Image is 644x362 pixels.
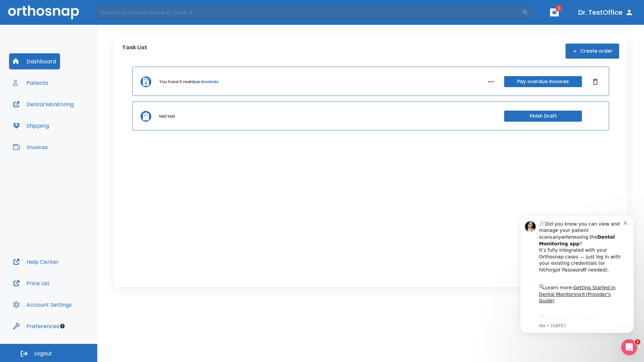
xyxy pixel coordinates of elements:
[29,111,89,123] a: App Store
[555,5,562,12] span: 1
[9,75,52,91] button: Patients
[9,118,53,134] button: Shipping
[566,44,619,59] button: Create order
[59,323,65,329] div: Tooltip anchor
[9,275,54,291] button: Price List
[201,79,218,85] a: invoices
[122,44,147,59] p: Task List
[9,96,78,112] button: Dental Monitoring
[159,79,200,85] p: You have 3 overdue
[504,76,582,87] button: Pay overdue invoices
[8,5,79,19] img: Orthosnap
[635,339,640,345] span: 1
[504,111,582,122] button: Finish Draft
[114,14,119,20] button: Dismiss notification
[576,6,636,18] button: Dr. TestOffice
[9,318,63,334] button: Preferences
[9,297,76,313] button: Account Settings
[621,339,637,355] iframe: Intercom live chat
[159,113,175,119] p: test test
[29,109,114,143] div: Download the app: | ​ Let us know if you need help getting started!
[9,254,63,270] button: Help Center
[9,53,60,69] button: Dashboard
[590,76,601,87] button: Dismiss
[96,6,522,19] input: Search by Patient Name or Case #
[9,139,52,155] button: Invoices
[34,350,52,357] span: Logout
[29,118,114,124] p: Message from Ma, sent 2w ago
[510,205,644,344] iframe: Intercom notifications message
